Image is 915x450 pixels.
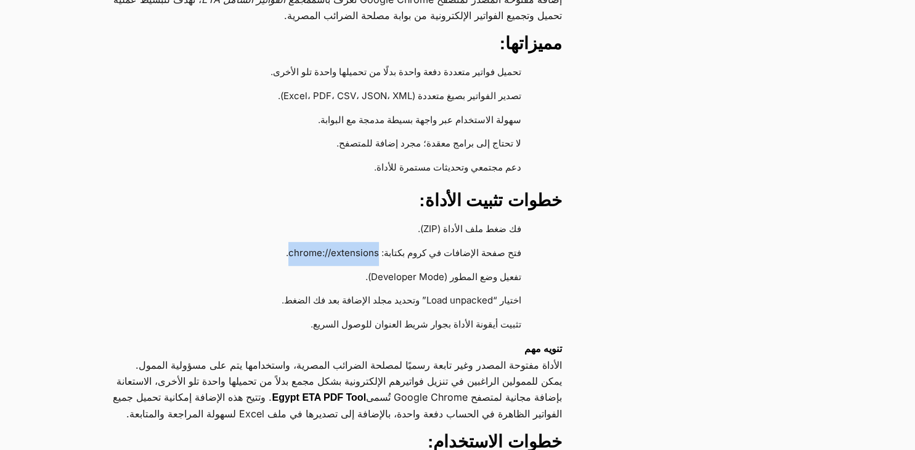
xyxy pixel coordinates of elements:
[112,242,537,266] li: فتح صفحة الإضافات في كروم بكتابة: chrome://extensions.
[272,392,366,403] strong: Egypt ETA PDF Tool
[112,156,537,180] li: دعم مجتمعي وتحديثات مستمرة للأداة.
[99,340,562,373] p: الأداة مفتوحة المصدر وغير تابعة رسميًا لمصلحة الضرائب المصرية، واستخدامها يتم على مسؤولية الممول.
[112,85,537,109] li: تصدير الفواتير بصيغ متعددة (Excel، PDF، CSV، JSON، XML).
[112,266,537,290] li: تفعيل وضع المطور (Developer Mode).
[99,33,562,55] h3: مميزاتها:
[112,313,537,337] li: تثبيت أيقونة الأداة بجوار شريط العنوان للوصول السريع.
[112,132,537,156] li: لا تحتاج إلى برامج معقدة؛ مجرد إضافة للمتصفح.
[99,373,562,422] p: يمكن للممولين الراغبين في تنزيل فواتيرهم الإلكترونية بشكل مجمع بدلاً من تحميلها واحدة تلو الأخرى،...
[524,344,562,354] strong: تنويه مهم
[112,218,537,242] li: فك ضغط ملف الأداة (ZIP).
[99,190,562,212] h3: خطوات تثبيت الأداة:
[112,289,537,313] li: اختيار “Load unpacked” وتحديد مجلد الإضافة بعد فك الضغط.
[112,109,537,133] li: سهولة الاستخدام عبر واجهة بسيطة مدمجة مع البوابة.
[112,61,537,85] li: تحميل فواتير متعددة دفعة واحدة بدلًا من تحميلها واحدة تلو الأخرى.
